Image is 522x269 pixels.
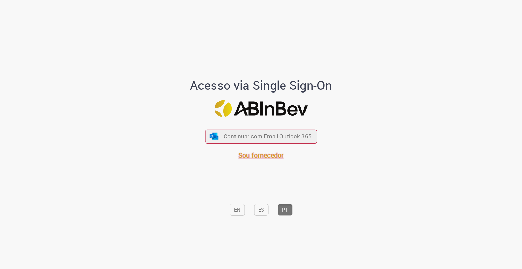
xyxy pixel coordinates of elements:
a: Sou fornecedor [238,151,284,160]
button: ES [254,204,268,216]
span: Continuar com Email Outlook 365 [224,133,312,140]
button: PT [278,204,292,216]
h1: Acesso via Single Sign-On [167,79,355,92]
img: ícone Azure/Microsoft 360 [209,133,219,140]
button: EN [230,204,245,216]
button: ícone Azure/Microsoft 360 Continuar com Email Outlook 365 [205,129,317,143]
img: Logo ABInBev [214,100,308,117]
